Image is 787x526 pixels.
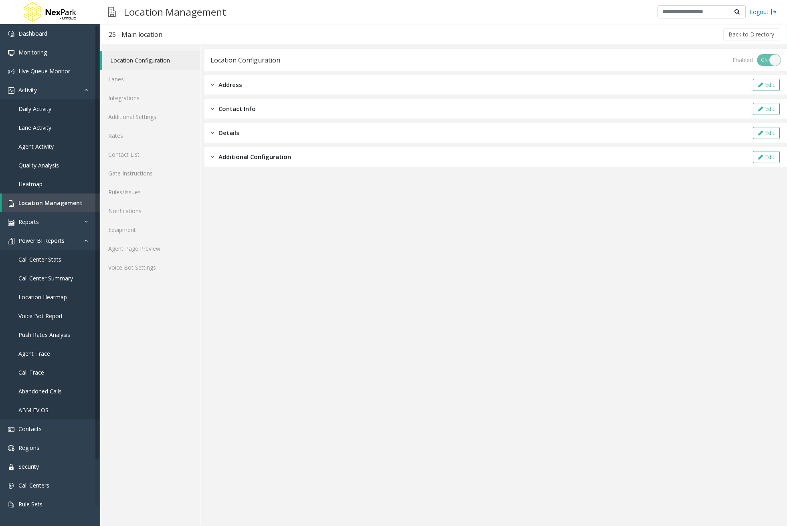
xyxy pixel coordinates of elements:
[100,164,200,183] a: Gate Instructions
[18,161,59,169] span: Quality Analysis
[753,127,780,139] button: Edit
[753,103,780,115] button: Edit
[732,56,753,64] div: Enabled
[100,183,200,202] a: Rules/Issues
[8,31,14,37] img: 'icon'
[8,464,14,470] img: 'icon'
[100,202,200,220] a: Notifications
[753,151,780,163] button: Edit
[18,444,39,451] span: Regions
[109,29,162,40] div: 25 - Main location
[8,502,14,508] img: 'icon'
[100,145,200,164] a: Contact List
[18,482,49,489] span: Call Centers
[100,126,200,145] a: Rates
[210,55,280,65] div: Location Configuration
[18,500,42,508] span: Rule Sets
[18,256,61,263] span: Call Center Stats
[108,2,116,22] img: pageIcon
[18,293,67,301] span: Location Heatmap
[100,258,200,277] a: Voice Bot Settings
[8,50,14,56] img: 'icon'
[8,238,14,244] img: 'icon'
[8,445,14,451] img: 'icon'
[771,8,777,16] img: logout
[18,463,39,470] span: Security
[750,8,777,16] a: Logout
[18,143,54,150] span: Agent Activity
[102,51,200,70] a: Location Configuration
[8,87,14,94] img: 'icon'
[218,80,242,89] span: Address
[18,312,63,320] span: Voice Bot Report
[753,79,780,91] button: Edit
[218,104,256,113] span: Contact Info
[100,89,200,107] a: Integrations
[18,218,39,226] span: Reports
[100,107,200,126] a: Additional Settings
[218,128,239,137] span: Details
[210,80,214,89] img: closed
[8,219,14,226] img: 'icon'
[18,199,83,207] span: Location Management
[18,124,51,131] span: Lane Activity
[8,200,14,207] img: 'icon'
[8,69,14,75] img: 'icon'
[18,105,51,113] span: Daily Activity
[18,369,44,376] span: Call Trace
[210,104,214,113] img: closed
[18,237,65,244] span: Power BI Reports
[218,152,291,161] span: Additional Configuration
[2,193,100,212] a: Location Management
[723,28,779,40] button: Back to Directory
[18,425,42,433] span: Contacts
[18,387,62,395] span: Abandoned Calls
[8,426,14,433] img: 'icon'
[18,86,37,94] span: Activity
[210,128,214,137] img: closed
[18,48,47,56] span: Monitoring
[18,274,73,282] span: Call Center Summary
[18,406,49,414] span: ABM EV OS
[18,67,70,75] span: Live Queue Monitor
[18,350,50,357] span: Agent Trace
[100,70,200,89] a: Lanes
[120,2,230,22] h3: Location Management
[18,331,70,339] span: Push Rates Analysis
[210,152,214,161] img: closed
[100,220,200,239] a: Equipment
[8,483,14,489] img: 'icon'
[18,30,47,37] span: Dashboard
[100,239,200,258] a: Agent Page Preview
[18,180,42,188] span: Heatmap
